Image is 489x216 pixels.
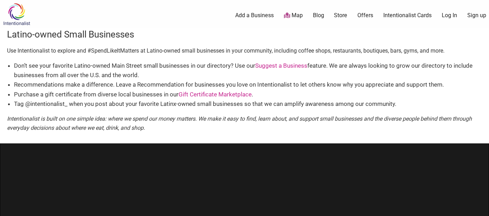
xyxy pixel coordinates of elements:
[7,46,482,55] p: Use Intentionalist to explore and #SpendLikeItMatters at Latino-owned small businesses in your co...
[7,28,482,41] h3: Latino-owned Small Businesses
[334,12,347,19] a: Store
[313,12,324,19] a: Blog
[14,90,482,99] li: Purchase a gift certificate from diverse local businesses in our .
[467,12,486,19] a: Sign up
[179,91,252,98] a: Gift Certificate Marketplace
[235,12,274,19] a: Add a Business
[357,12,373,19] a: Offers
[14,99,482,109] li: Tag @intentionalist_ when you post about your favorite Latinx-owned small businesses so that we c...
[14,61,482,80] li: Don’t see your favorite Latino-owned Main Street small businesses in our directory? Use our featu...
[255,62,307,69] a: Suggest a Business
[7,115,472,131] em: Intentionalist is built on one simple idea: where we spend our money matters. We make it easy to ...
[383,12,432,19] a: Intentionalist Cards
[284,12,303,20] a: Map
[14,80,482,89] li: Recommendations make a difference. Leave a Recommendation for businesses you love on Intentionali...
[442,12,457,19] a: Log In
